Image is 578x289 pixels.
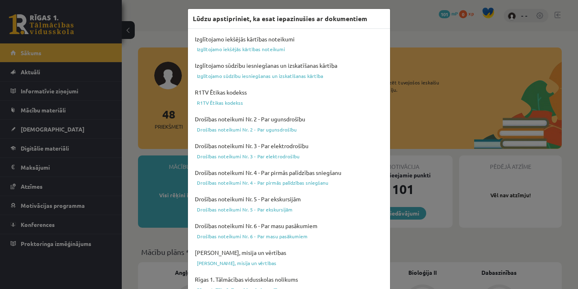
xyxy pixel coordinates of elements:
h4: Drošības noteikumi Nr. 6 - Par masu pasākumiem [193,220,385,231]
h4: [PERSON_NAME], misija un vērtības [193,247,385,258]
a: [PERSON_NAME], misija un vērtības [193,258,385,268]
h3: Lūdzu apstipriniet, ka esat iepazinušies ar dokumentiem [193,14,367,24]
a: Drošības noteikumi Nr. 4 - Par pirmās palīdzības sniegšanu [193,178,385,188]
h4: Drošības noteikumi Nr. 4 - Par pirmās palīdzības sniegšanu [193,167,385,178]
h4: R1TV Ētikas kodekss [193,87,385,98]
h4: Drošības noteikumi Nr. 5 - Par ekskursijām [193,194,385,205]
a: Drošības noteikumi Nr. 6 - Par masu pasākumiem [193,231,385,241]
h4: Drošības noteikumi Nr. 2 - Par ugunsdrošību [193,114,385,125]
a: Izglītojamo iekšējās kārtības noteikumi [193,44,385,54]
h4: Izglītojamo iekšējās kārtības noteikumi [193,34,385,45]
h4: Drošības noteikumi Nr. 3 - Par elektrodrošību [193,140,385,151]
a: Drošības noteikumi Nr. 5 - Par ekskursijām [193,205,385,214]
a: R1TV Ētikas kodekss [193,98,385,108]
h4: Izglītojamo sūdzību iesniegšanas un izskatīšanas kārtība [193,60,385,71]
h4: Rīgas 1. Tālmācības vidusskolas nolikums [193,274,385,285]
a: Izglītojamo sūdzību iesniegšanas un izskatīšanas kārtība [193,71,385,81]
a: Drošības noteikumi Nr. 2 - Par ugunsdrošību [193,125,385,134]
a: Drošības noteikumi Nr. 3 - Par elektrodrošību [193,151,385,161]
